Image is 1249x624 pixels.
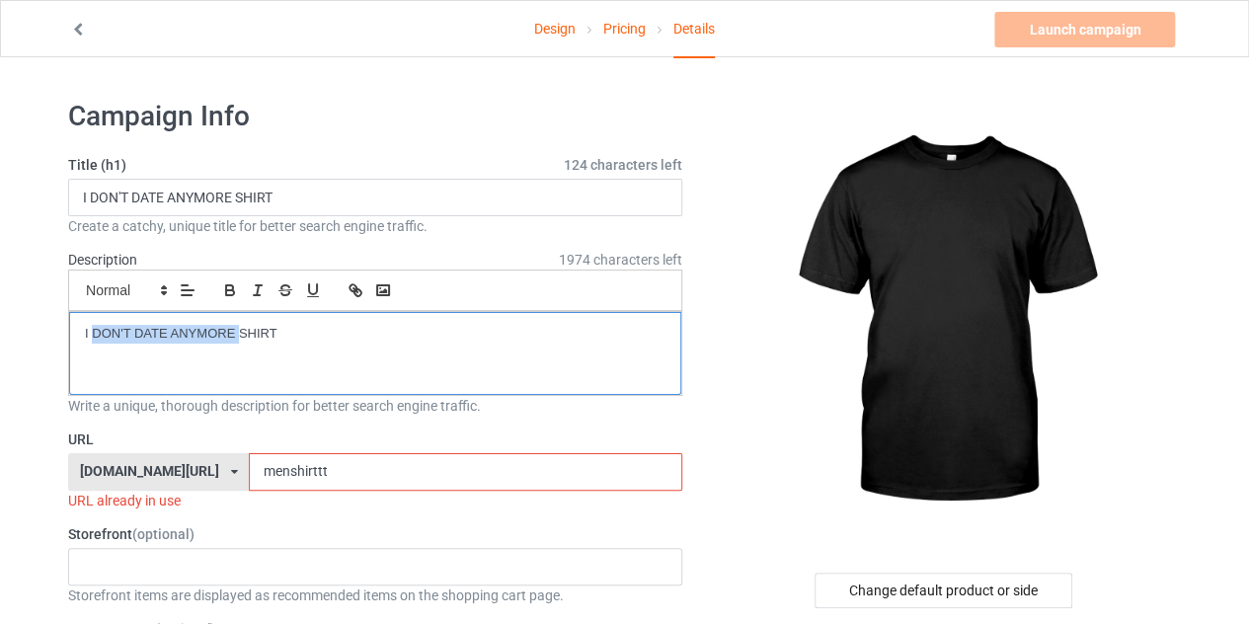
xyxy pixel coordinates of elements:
[80,464,219,478] div: [DOMAIN_NAME][URL]
[68,585,682,605] div: Storefront items are displayed as recommended items on the shopping cart page.
[68,99,682,134] h1: Campaign Info
[132,526,195,542] span: (optional)
[815,573,1072,608] div: Change default product or side
[534,1,576,56] a: Design
[85,325,665,344] p: I DON'T DATE ANYMORE SHIRT
[68,396,682,416] div: Write a unique, thorough description for better search engine traffic.
[68,429,682,449] label: URL
[68,491,682,510] div: URL already in use
[559,250,682,270] span: 1974 characters left
[68,524,682,544] label: Storefront
[603,1,646,56] a: Pricing
[68,155,682,175] label: Title (h1)
[673,1,715,58] div: Details
[68,252,137,268] label: Description
[564,155,682,175] span: 124 characters left
[68,216,682,236] div: Create a catchy, unique title for better search engine traffic.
